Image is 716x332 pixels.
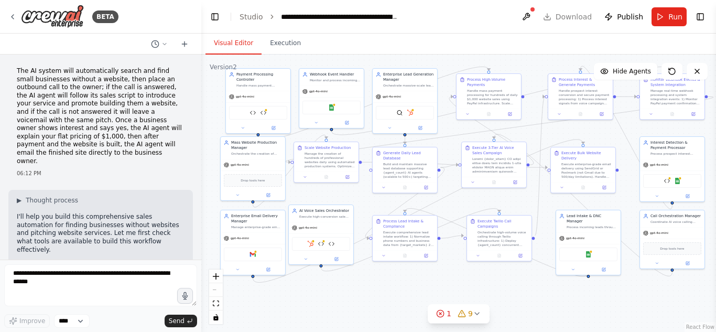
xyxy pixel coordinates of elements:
[447,308,451,319] span: 1
[220,210,286,275] div: Enterprise Email Delivery ManagerManage enterprise-grade email delivery of completed websites usi...
[685,111,702,117] button: Open in side panel
[405,125,435,131] button: Open in side panel
[253,266,283,273] button: Open in side panel
[417,252,435,259] button: Open in side panel
[668,12,682,22] span: Run
[650,231,668,235] span: gpt-4o-mini
[332,120,362,126] button: Open in side panel
[407,110,413,116] img: HubSpot
[383,94,401,99] span: gpt-4o-mini
[328,241,334,247] img: Pricing Explanation and Objection Handling Tool
[383,83,434,88] div: Orchestrate massive-scale lead generation across {agent_count} AI calling agents, targeting {dail...
[491,133,675,276] g: Edge from 2918a4ff-198f-45c6-a49d-c8d22c8cbf02 to cb3150d2-cb14-488f-ac6d-d8986812ff56
[593,111,611,117] button: Open in side panel
[4,314,50,328] button: Improve
[561,151,612,161] div: Execute Bulk Website Delivery
[305,145,351,151] div: Scale Website Production
[559,89,610,105] div: Handle prospect interest conversion and secure payment processing: 1) Process interest signals fr...
[693,9,708,24] button: Show right sidebar
[231,213,282,224] div: Enterprise Email Delivery Manager
[639,73,705,120] div: Monitor Webhook Events & System IntegrationManage real-time webhook processing and system integra...
[250,133,329,208] g: Edge from d8d3b503-bcc3-4d9a-8248-495845917b90 to 192d83a6-b498-48ce-bd31-b16060cd9bc8
[600,7,647,26] button: Publish
[318,241,324,247] img: Twilio Integration Tool
[650,213,701,219] div: Call Orchestration Manager
[205,33,262,55] button: Visual Editor
[468,308,473,319] span: 9
[559,77,610,88] div: Process Interest & Generate Payments
[299,208,350,213] div: AI Voice Sales Orchestrator
[472,157,523,174] div: Loremi {dolor_sitam} CO adipi elitse doeiu tem incididu 1-utla etdolor MAGN aliqua enim adminimve...
[578,65,675,209] g: Edge from 58c683b9-559e-4c95-87f0-2cbec4cdf190 to df831b87-31f2-4a1b-9009-7ae0c11bdbcb
[305,152,355,168] div: Manage the creation of hundreds of professional websites daily using automated production systems...
[17,169,185,177] div: 06:12 PM
[209,270,223,324] div: React Flow controls
[566,236,584,240] span: gpt-4o-mini
[569,111,591,117] button: No output available
[372,68,438,134] div: Enterprise Lead Generation ManagerOrchestrate massive-scale lead generation across {agent_count} ...
[362,159,547,170] g: Edge from 192d83a6-b498-48ce-bd31-b16060cd9bc8 to 4cda49d5-56b3-45a8-bd16-a9aa88e5e2a5
[372,215,438,262] div: Process Lead Intake & ComplianceExecute comprehensive lead intake workflow: 1) Normalize phone nu...
[472,145,523,156] div: Execute 3-Tier AI Voice Sales Campaign
[364,165,446,241] g: Edge from ac93205a-1b67-46dc-ae59-7c54d90fb096 to 96c4e424-e788-4edb-b476-7172510f307c
[383,230,434,247] div: Execute comprehensive lead intake workflow: 1) Normalize phone numbers and business data from {ta...
[258,125,288,131] button: Open in side panel
[231,140,282,151] div: Mass Website Production Manager
[650,89,701,105] div: Manage real-time webhook processing and system integration events: 1) Monitor PayPal payment conf...
[672,193,702,199] button: Open in side panel
[383,219,434,229] div: Process Lead Intake & Compliance
[478,219,528,229] div: Execute Twilio Call Campaigns
[17,258,185,266] div: 06:12 PM
[440,233,463,241] g: Edge from 96c4e424-e788-4edb-b476-7172510f307c to c66f7516-ab17-416a-b490-7b194feaa51f
[467,215,532,262] div: Execute Twilio Call CampaignsOrchestrate high-volume voice calling through Twilio infrastructure:...
[594,63,657,80] button: Hide Agents
[428,304,490,324] button: 19
[309,89,328,93] span: gpt-4o-mini
[210,63,237,71] div: Version 2
[589,266,619,273] button: Open in side panel
[461,142,527,188] div: Execute 3-Tier AI Voice Sales CampaignLoremi {dolor_sitam} CO adipi elitse doeiu tem incididu 1-u...
[661,111,683,117] button: No output available
[561,162,612,179] div: Execute enterprise-grade email delivery using SendGrid or Postmark (not Gmail due to 500/day limi...
[147,38,172,50] button: Switch to previous chat
[231,152,282,156] div: Orchestrate the creation of hundreds of websites daily using automated templates and production s...
[299,226,317,230] span: gpt-4o-mini
[639,136,705,202] div: Interest Detection & Payment ProcessorProcess prospect interest signals, generate PayPal payment ...
[208,9,222,24] button: Hide left sidebar
[294,142,359,183] div: Scale Website ProductionManage the creation of hundreds of professional websites daily using auto...
[567,213,617,224] div: Lead Intake & DNC Manager
[440,162,458,170] g: Edge from ac93205a-1b67-46dc-ae59-7c54d90fb096 to cb3150d2-cb14-488f-ac6d-d8986812ff56
[262,33,309,55] button: Execution
[488,252,510,259] button: No output available
[285,94,713,165] g: Edge from ec65cb1d-e362-4a3d-9e3e-ddc2e5b5f559 to 192d83a6-b498-48ce-bd31-b16060cd9bc8
[478,230,528,247] div: Orchestrate high-volume voice calling through Twilio infrastructure: 1) Deploy {agent_count} conc...
[236,83,287,88] div: Handle mass payment processing for hundreds of daily conversions at $1,000 each. Manage Stripe in...
[372,147,438,194] div: Generate Daily Lead DatabaseBuild and maintain massive lead database supporting {agent_count} AI ...
[299,68,364,128] div: Webhook Event HandlerMonitor and process incoming webhooks from PayPal payment confirmations, Twi...
[315,174,337,180] button: No output available
[650,220,701,224] div: Coordinate AI voice calling campaigns, manage call queues, handle call routing through Twilio inf...
[249,251,256,258] img: Gmail
[613,67,651,76] span: Hide Agents
[26,196,78,205] span: Thought process
[177,288,193,304] button: Click to speak your automation idea
[383,151,434,161] div: Generate Daily Lead Database
[240,12,399,22] nav: breadcrumb
[169,317,185,325] span: Send
[165,315,197,327] button: Send
[17,67,185,165] p: The AI system will automatically search and find small businesses without a website, then place a...
[417,184,435,190] button: Open in side panel
[639,210,705,269] div: Call Orchestration ManagerCoordinate AI voice calling campaigns, manage call queues, handle call ...
[650,152,701,156] div: Process prospect interest signals, generate PayPal payment links for Basic ($500-$1,000), Modern ...
[617,12,643,22] span: Publish
[209,270,223,283] button: zoom in
[288,205,354,265] div: AI Voice Sales OrchestratorExecute high-conversion sales calls using the advanced 3-tier pricing ...
[652,7,687,26] button: Run
[501,111,519,117] button: Open in side panel
[567,225,617,229] div: Process incoming leads through TCPA-compliant intake including phone normalization, DNC registry ...
[467,77,518,88] div: Process High-Volume Payments
[253,192,283,198] button: Open in side panel
[572,184,594,190] button: No output available
[512,252,529,259] button: Open in side panel
[506,179,524,185] button: Open in side panel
